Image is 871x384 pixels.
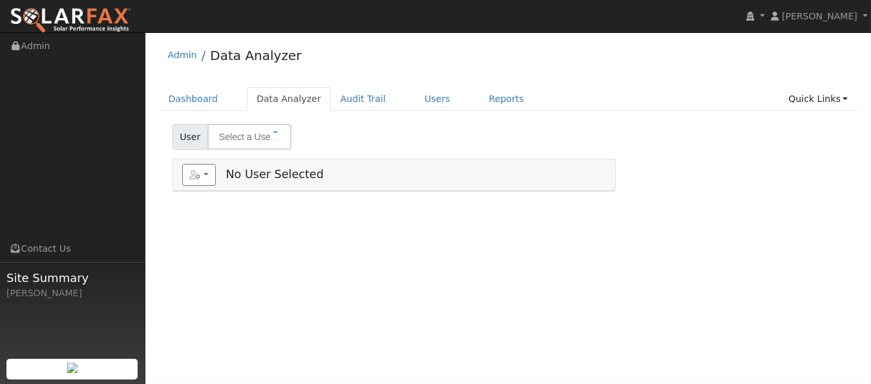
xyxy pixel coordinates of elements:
[173,124,208,150] span: User
[168,50,197,60] a: Admin
[207,124,291,150] input: Select a User
[10,7,131,34] img: SolarFax
[782,11,857,21] span: [PERSON_NAME]
[159,87,228,111] a: Dashboard
[247,87,331,111] a: Data Analyzer
[415,87,460,111] a: Users
[479,87,534,111] a: Reports
[6,287,138,300] div: [PERSON_NAME]
[6,269,138,287] span: Site Summary
[331,87,395,111] a: Audit Trail
[210,48,301,63] a: Data Analyzer
[182,164,606,186] h5: No User Selected
[779,87,857,111] a: Quick Links
[67,363,78,373] img: retrieve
